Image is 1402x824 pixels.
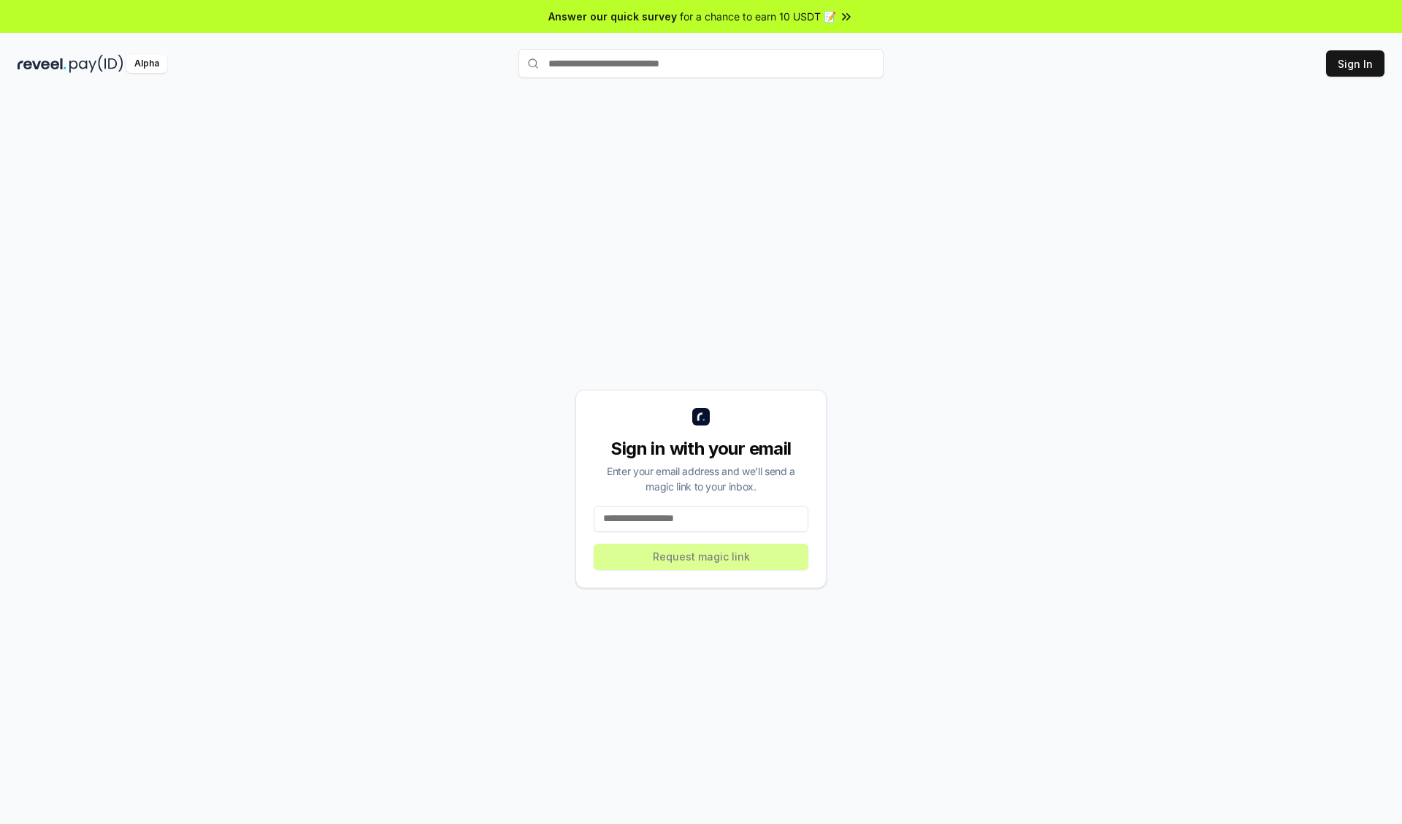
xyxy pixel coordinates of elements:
img: logo_small [692,408,710,426]
span: Answer our quick survey [548,9,677,24]
div: Alpha [126,55,167,73]
button: Sign In [1326,50,1384,77]
div: Sign in with your email [594,437,808,461]
span: for a chance to earn 10 USDT 📝 [680,9,836,24]
img: pay_id [69,55,123,73]
div: Enter your email address and we’ll send a magic link to your inbox. [594,463,808,494]
img: reveel_dark [18,55,66,73]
